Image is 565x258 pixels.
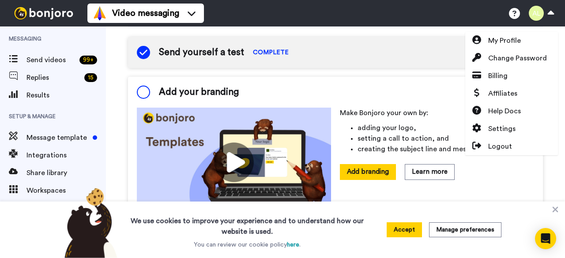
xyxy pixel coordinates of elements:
span: Workspaces [26,185,106,196]
div: 99 + [79,56,97,64]
button: Manage preferences [429,222,501,237]
span: Change Password [488,53,547,64]
span: Logout [488,141,512,152]
button: Accept [387,222,422,237]
p: Make Bonjoro your own by: [340,108,534,118]
a: Change Password [465,49,558,67]
a: Help Docs [465,102,558,120]
span: Billing [488,71,508,81]
a: Logout [465,138,558,155]
span: My Profile [488,35,521,46]
button: Add branding [340,164,396,179]
span: Results [26,90,106,101]
span: Message template [26,132,89,143]
p: You can review our cookie policy . [194,240,301,249]
span: Video messaging [112,7,179,19]
span: Integrations [26,150,106,161]
img: vm-color.svg [93,6,107,20]
span: Add your branding [159,86,239,99]
span: Affiliates [488,88,517,99]
span: Send videos [26,55,76,65]
span: Help Docs [488,106,521,116]
h3: We use cookies to improve your experience and to understand how our website is used. [122,210,373,237]
button: Learn more [405,164,455,179]
span: Settings [488,123,516,134]
span: Share library [26,168,106,178]
div: Open Intercom Messenger [535,228,556,249]
img: bj-logo-header-white.svg [11,7,77,19]
img: cf57bf495e0a773dba654a4906436a82.jpg [137,108,331,217]
div: 15 [84,73,97,82]
img: bear-with-cookie.png [56,187,122,258]
a: Settings [465,120,558,138]
li: adding your logo, [358,123,534,133]
a: Affiliates [465,85,558,102]
a: Billing [465,67,558,85]
span: Replies [26,72,81,83]
a: My Profile [465,32,558,49]
li: setting a call to action, and [358,133,534,144]
li: creating the subject line and message [358,144,534,154]
span: Send yourself a test [159,46,244,59]
a: here [287,242,299,248]
span: COMPLETE [253,48,289,57]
